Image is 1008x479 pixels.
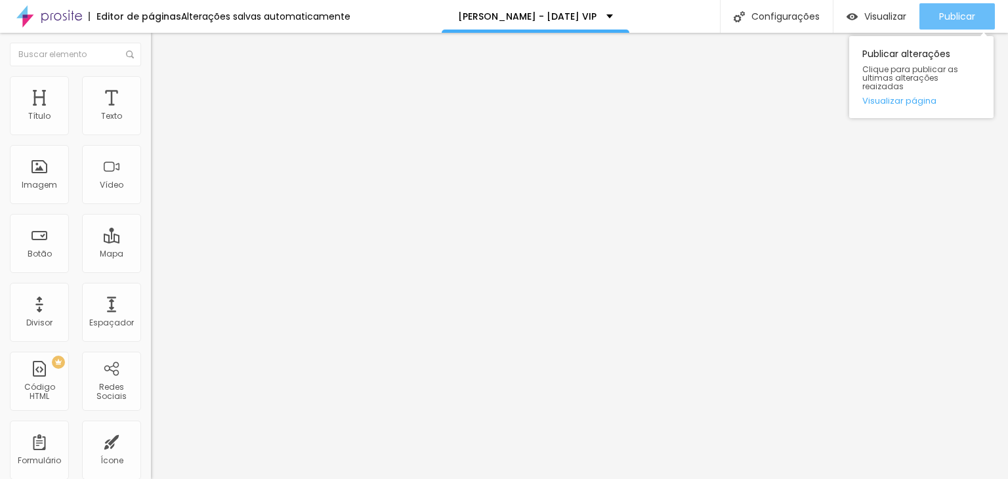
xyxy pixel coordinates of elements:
div: Formulário [18,456,61,465]
a: Visualizar página [862,96,980,105]
div: Publicar alterações [849,36,994,118]
span: Visualizar [864,11,906,22]
div: Espaçador [89,318,134,327]
span: Publicar [939,11,975,22]
div: Ícone [100,456,123,465]
img: view-1.svg [847,11,858,22]
div: Código HTML [13,383,65,402]
input: Buscar elemento [10,43,141,66]
img: Icone [734,11,745,22]
div: Botão [28,249,52,259]
p: [PERSON_NAME] - [DATE] VIP [458,12,597,21]
button: Publicar [919,3,995,30]
div: Vídeo [100,180,123,190]
div: Imagem [22,180,57,190]
div: Texto [101,112,122,121]
img: Icone [126,51,134,58]
div: Editor de páginas [89,12,181,21]
div: Divisor [26,318,52,327]
div: Mapa [100,249,123,259]
div: Redes Sociais [85,383,137,402]
div: Título [28,112,51,121]
div: Alterações salvas automaticamente [181,12,350,21]
span: Clique para publicar as ultimas alterações reaizadas [862,65,980,91]
button: Visualizar [833,3,919,30]
iframe: Editor [151,33,1008,479]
